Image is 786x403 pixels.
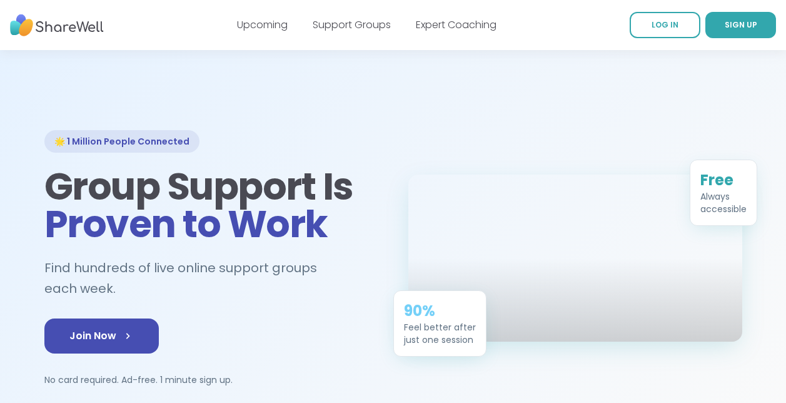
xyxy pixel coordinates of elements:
[725,19,757,30] span: SIGN UP
[44,374,378,386] p: No card required. Ad-free. 1 minute sign up.
[404,320,476,345] div: Feel better after just one session
[44,130,199,153] div: 🌟 1 Million People Connected
[404,300,476,320] div: 90%
[10,8,104,43] img: ShareWell Nav Logo
[700,190,747,215] div: Always accessible
[44,319,159,354] a: Join Now
[416,18,496,32] a: Expert Coaching
[705,12,776,38] a: SIGN UP
[237,18,288,32] a: Upcoming
[630,12,700,38] a: LOG IN
[652,19,678,30] span: LOG IN
[69,329,134,344] span: Join Now
[313,18,391,32] a: Support Groups
[44,168,378,243] h1: Group Support Is
[700,170,747,190] div: Free
[44,198,328,250] span: Proven to Work
[44,258,378,298] h2: Find hundreds of live online support groups each week.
